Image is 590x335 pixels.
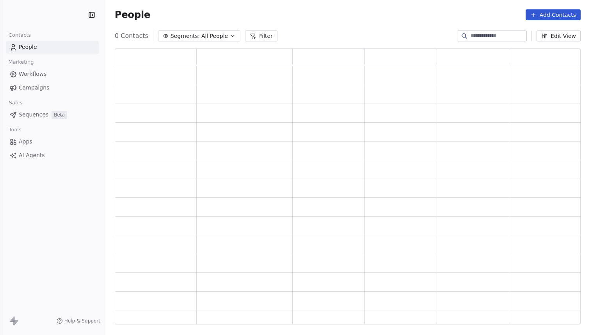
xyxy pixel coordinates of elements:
[6,108,99,121] a: SequencesBeta
[6,41,99,54] a: People
[6,81,99,94] a: Campaigns
[19,151,45,159] span: AI Agents
[64,318,100,324] span: Help & Support
[115,31,148,41] span: 0 Contacts
[19,111,48,119] span: Sequences
[5,97,26,109] span: Sales
[19,70,47,78] span: Workflows
[537,30,581,41] button: Edit View
[5,124,25,136] span: Tools
[526,9,581,20] button: Add Contacts
[19,43,37,51] span: People
[5,56,37,68] span: Marketing
[245,30,277,41] button: Filter
[5,29,34,41] span: Contacts
[201,32,228,40] span: All People
[6,135,99,148] a: Apps
[57,318,100,324] a: Help & Support
[6,149,99,162] a: AI Agents
[19,84,49,92] span: Campaigns
[19,138,32,146] span: Apps
[115,66,581,325] div: grid
[115,9,150,21] span: People
[52,111,67,119] span: Beta
[6,68,99,81] a: Workflows
[171,32,200,40] span: Segments:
